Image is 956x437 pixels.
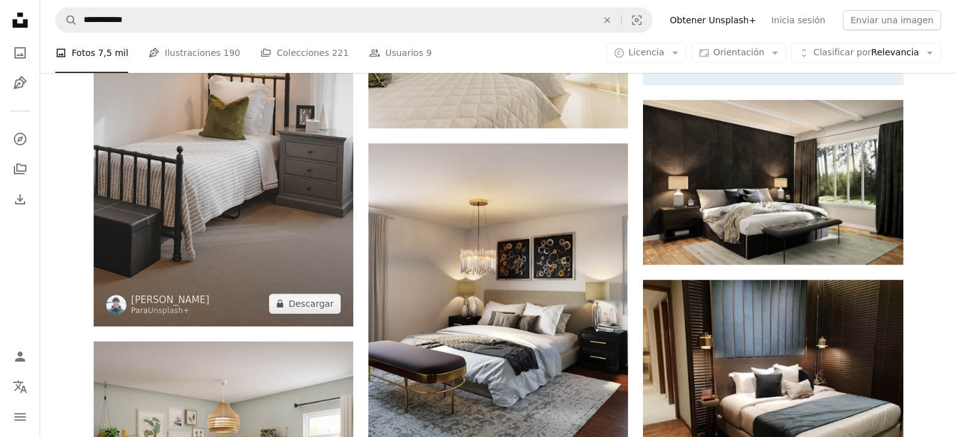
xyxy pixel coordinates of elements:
a: Ropa de cama blanca y negra [368,299,628,311]
div: Para [131,306,210,316]
a: Colecciones [8,157,33,182]
form: Encuentra imágenes en todo el sitio [55,8,652,33]
button: Clasificar porRelevancia [791,43,941,63]
img: Ropa de cama en blanco y negro [643,100,903,265]
a: Ilustraciones 190 [148,33,240,73]
a: Colecciones 221 [260,33,349,73]
a: Explorar [8,126,33,152]
button: Licencia [607,43,686,63]
button: Enviar una imagen [843,10,941,30]
a: Iniciar sesión / Registrarse [8,344,33,369]
span: Orientación [713,47,764,57]
span: Clasificar por [813,47,871,57]
button: Descargar [269,294,341,314]
a: Fotos [8,40,33,65]
a: edredón de cama blanco [643,372,903,383]
a: [PERSON_NAME] [131,294,210,306]
button: Búsqueda visual [622,8,652,32]
button: Borrar [593,8,621,32]
a: Inicio — Unsplash [8,8,33,35]
a: Ilustraciones [8,70,33,96]
span: Relevancia [813,47,919,59]
a: Obtener Unsplash+ [662,10,764,30]
a: Unsplash+ [148,306,189,315]
span: Licencia [629,47,664,57]
a: Historial de descargas [8,187,33,212]
span: 9 [426,46,432,60]
a: una cama sentada en un dormitorio junto a una ventana [94,125,353,136]
a: Usuarios 9 [369,33,432,73]
button: Buscar en Unsplash [56,8,77,32]
a: Ropa de cama en blanco y negro [643,177,903,188]
a: Inicia sesión [764,10,833,30]
img: Ve al perfil de Hans Isaacson [106,295,126,315]
span: 221 [332,46,349,60]
button: Orientación [691,43,786,63]
button: Menú [8,404,33,429]
span: 190 [223,46,240,60]
button: Idioma [8,374,33,399]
